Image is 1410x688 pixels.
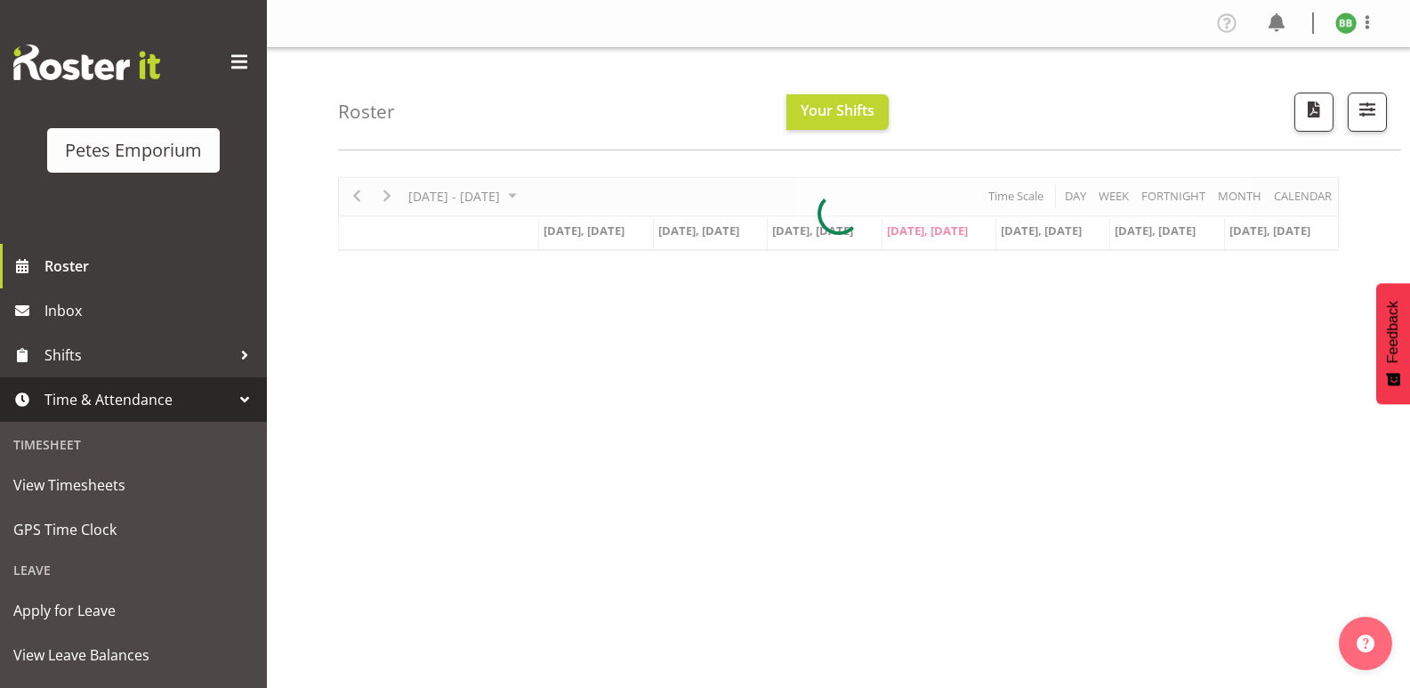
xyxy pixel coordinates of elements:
button: Your Shifts [786,94,889,130]
h4: Roster [338,101,395,122]
span: Roster [44,253,258,279]
img: Rosterit website logo [13,45,160,80]
button: Download a PDF of the roster according to the set date range. [1294,93,1333,132]
a: View Leave Balances [4,633,262,677]
div: Timesheet [4,426,262,463]
div: Leave [4,552,262,588]
span: Shifts [44,342,231,368]
span: Your Shifts [801,101,874,120]
span: View Timesheets [13,472,254,498]
img: beena-bist9974.jpg [1335,12,1357,34]
button: Feedback - Show survey [1376,283,1410,404]
span: Time & Attendance [44,386,231,413]
img: help-xxl-2.png [1357,635,1374,652]
div: Petes Emporium [65,137,202,164]
span: Feedback [1385,301,1401,363]
a: GPS Time Clock [4,507,262,552]
span: Apply for Leave [13,597,254,624]
span: Inbox [44,297,258,324]
span: GPS Time Clock [13,516,254,543]
button: Filter Shifts [1348,93,1387,132]
a: View Timesheets [4,463,262,507]
a: Apply for Leave [4,588,262,633]
span: View Leave Balances [13,642,254,668]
